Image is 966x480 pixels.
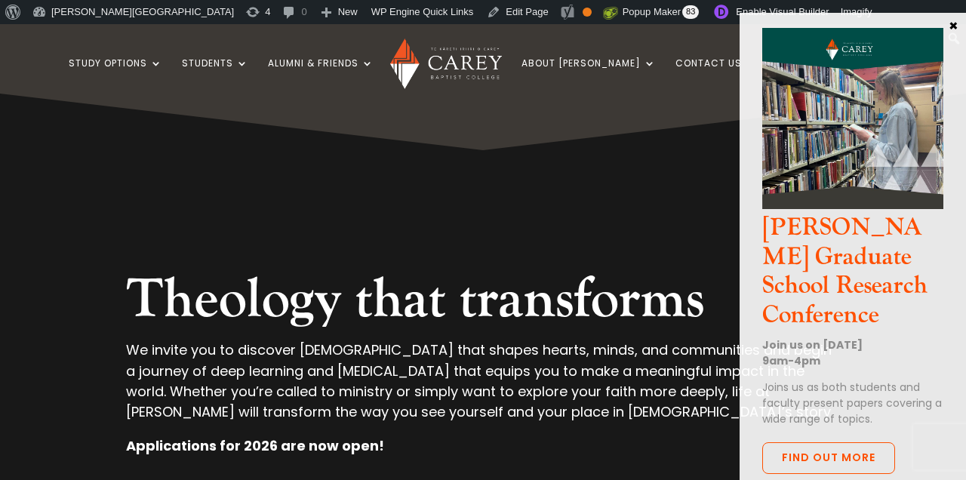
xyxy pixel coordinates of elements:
a: Find out more [762,442,895,474]
a: Alumni & Friends [268,58,374,94]
div: OK [583,8,592,17]
button: Close [946,18,961,32]
strong: 9am-4pm [762,353,820,368]
h2: Theology that transforms [126,267,840,340]
a: Students [182,58,248,94]
a: Contact Us [675,58,742,94]
h3: [PERSON_NAME] Graduate School Research Conference [762,214,943,337]
strong: Applications for 2026 are now open! [126,436,384,455]
a: About [PERSON_NAME] [521,58,656,94]
img: CGS Research Conference [762,28,943,209]
p: Joins us as both students and faculty present papers covering a wide range of topics. [762,380,943,427]
span: 83 [682,5,699,19]
a: Study Options [69,58,162,94]
a: CGS Research Conference [762,196,943,214]
p: We invite you to discover [DEMOGRAPHIC_DATA] that shapes hearts, minds, and communities and begin... [126,340,840,435]
img: Carey Baptist College [390,38,501,89]
strong: Join us on [DATE] [762,337,863,352]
